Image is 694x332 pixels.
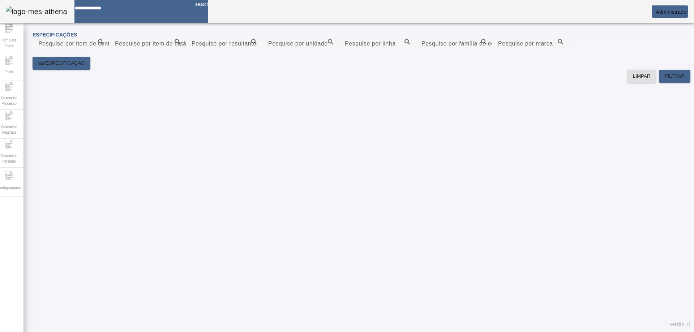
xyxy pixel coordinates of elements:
[33,57,90,70] button: addESPECIFICAÇÃO
[656,9,688,15] span: Administrador
[6,6,67,17] img: logo-mes-athena
[665,73,685,80] span: FILTRAR
[115,39,180,48] input: Number
[669,322,690,327] span: Versão: ()
[192,40,257,47] mat-label: Pesquise por resultante
[627,70,656,83] button: LIMPAR
[421,39,487,48] input: Number
[633,73,651,80] span: LIMPAR
[345,39,410,48] input: Number
[192,39,257,48] input: Number
[115,40,198,47] mat-label: Pesquise por item de catálogo
[268,40,328,47] mat-label: Pesquise por unidade
[421,40,523,47] mat-label: Pesquise por família de equipamento
[659,70,690,83] button: FILTRAR
[498,39,563,48] input: Number
[38,40,120,47] mat-label: Pesquise por item de controle
[46,60,85,67] span: ESPECIFICAÇÃO
[2,67,16,77] span: Fabril
[38,39,103,48] input: Number
[498,40,553,47] mat-label: Pesquise por marca
[33,32,77,38] span: Especificações
[268,39,333,48] input: Number
[345,40,396,47] mat-label: Pesquise por linha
